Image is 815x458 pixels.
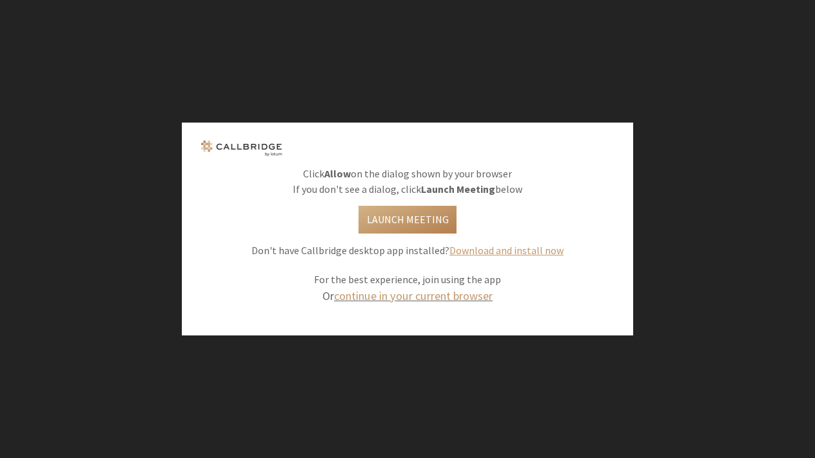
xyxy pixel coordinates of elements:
div: Or [244,287,572,304]
img: logo.png [200,141,283,156]
p: Don't have Callbridge desktop app installed? [200,243,615,258]
b: Allow [324,167,351,180]
a: continue in your current browser [334,288,493,303]
b: Launch Meeting [421,183,495,195]
a: Download and install now [449,244,564,257]
button: Launch Meeting [358,206,457,233]
p: Click on the dialog shown by your browser If you don't see a dialog, click below [200,166,615,197]
div: For the best experience, join using the app [235,272,581,304]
